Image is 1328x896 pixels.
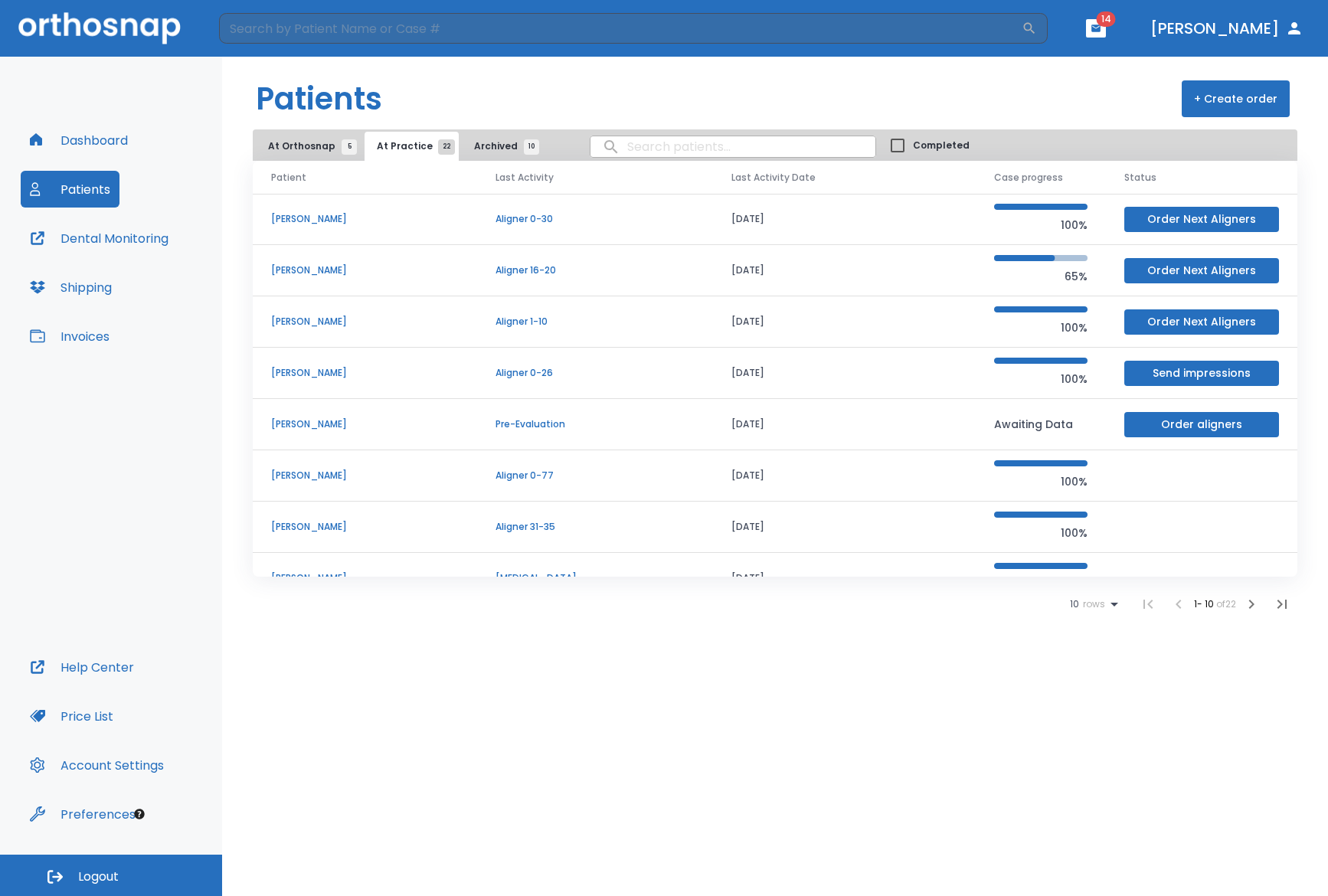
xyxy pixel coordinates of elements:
div: Tooltip anchor [132,807,146,821]
button: [PERSON_NAME] [1144,15,1310,42]
button: Order aligners [1124,412,1279,437]
span: Patient [271,171,306,185]
button: Dashboard [21,122,137,159]
button: Dental Monitoring [21,220,178,257]
span: rows [1079,599,1105,610]
p: 65% [994,267,1088,286]
p: [PERSON_NAME] [271,315,459,329]
button: Order Next Aligners [1124,207,1279,232]
span: At Orthosnap [268,139,349,153]
p: Aligner 0-77 [496,469,694,482]
span: 1 - 10 [1194,597,1216,610]
input: Search by Patient Name or Case # [219,13,1022,44]
p: 100% [994,575,1088,594]
span: 5 [342,139,357,155]
p: Aligner 0-30 [496,212,694,226]
button: Invoices [21,318,119,355]
img: Orthosnap [18,12,181,44]
td: [DATE] [713,502,976,553]
p: Aligner 31-35 [496,520,694,534]
span: Completed [913,139,970,152]
button: Help Center [21,649,143,685]
p: [PERSON_NAME] [271,469,459,482]
div: tabs [256,132,547,161]
p: 100% [994,473,1088,491]
p: 100% [994,370,1088,388]
span: Last Activity [496,171,554,185]
button: Account Settings [21,747,173,783]
p: [MEDICAL_DATA] [496,571,694,585]
p: [PERSON_NAME] [271,366,459,380]
button: Price List [21,698,123,734]
td: [DATE] [713,194,976,245]
p: Aligner 0-26 [496,366,694,380]
button: Send impressions [1124,361,1279,386]
p: Aligner 16-20 [496,263,694,277]
td: [DATE] [713,296,976,348]
p: Pre-Evaluation [496,417,694,431]
span: of 22 [1216,597,1236,610]
span: 10 [524,139,539,155]
td: [DATE] [713,245,976,296]
span: Status [1124,171,1156,185]
p: [PERSON_NAME] [271,417,459,431]
span: 14 [1097,11,1116,27]
span: At Practice [377,139,446,153]
p: 100% [994,319,1088,337]
h1: Patients [256,76,382,122]
span: Last Activity Date [731,171,816,185]
p: [PERSON_NAME] [271,520,459,534]
p: Awaiting Data [994,415,1088,433]
p: Aligner 1-10 [496,315,694,329]
td: [DATE] [713,348,976,399]
p: 100% [994,524,1088,542]
span: Case progress [994,171,1063,185]
span: 10 [1070,599,1079,610]
button: Order Next Aligners [1124,258,1279,283]
button: Order Next Aligners [1124,309,1279,335]
p: 100% [994,216,1088,234]
span: 22 [438,139,455,155]
button: Preferences [21,796,145,832]
span: Archived [474,139,532,153]
td: [DATE] [713,399,976,450]
p: [PERSON_NAME] [271,263,459,277]
p: [PERSON_NAME] [271,212,459,226]
button: Shipping [21,269,121,306]
p: [PERSON_NAME] [271,571,459,585]
button: + Create order [1182,80,1290,117]
input: search [590,132,875,162]
span: Logout [78,868,119,885]
td: [DATE] [713,553,976,604]
td: [DATE] [713,450,976,502]
button: Patients [21,171,119,208]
